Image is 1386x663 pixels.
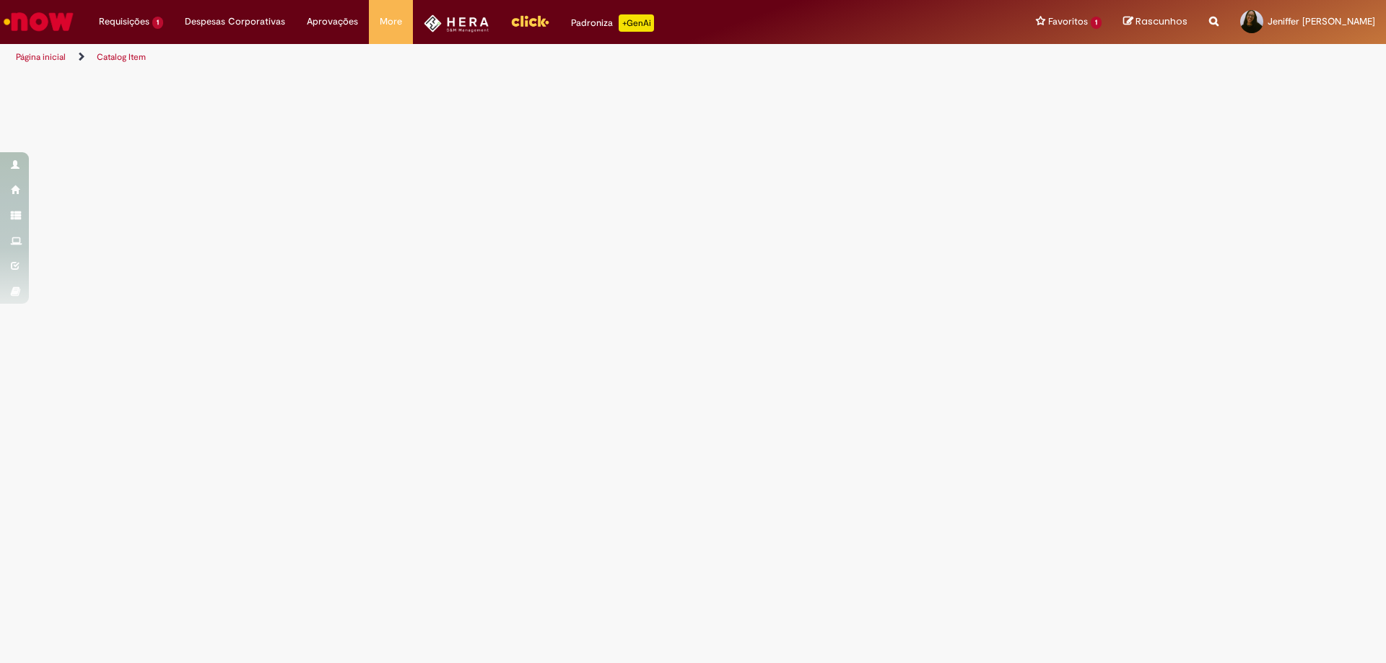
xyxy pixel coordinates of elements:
[1091,17,1102,29] span: 1
[1123,15,1187,29] a: Rascunhos
[152,17,163,29] span: 1
[619,14,654,32] p: +GenAi
[571,14,654,32] div: Padroniza
[99,14,149,29] span: Requisições
[1,7,76,36] img: ServiceNow
[1268,15,1375,27] span: Jeniffer [PERSON_NAME]
[380,14,402,29] span: More
[307,14,358,29] span: Aprovações
[11,44,913,71] ul: Trilhas de página
[1048,14,1088,29] span: Favoritos
[185,14,285,29] span: Despesas Corporativas
[97,51,146,63] a: Catalog Item
[1136,14,1187,28] span: Rascunhos
[424,14,489,32] img: HeraLogo.png
[16,51,66,63] a: Página inicial
[510,10,549,32] img: click_logo_yellow_360x200.png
